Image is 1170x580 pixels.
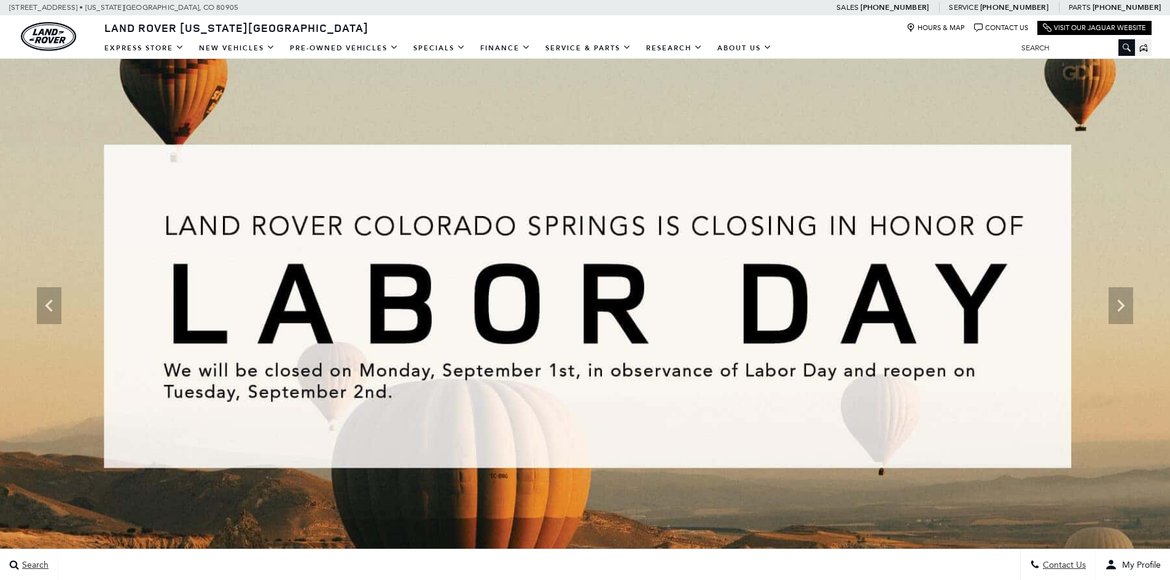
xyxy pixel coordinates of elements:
a: Research [639,37,710,59]
a: Specials [406,37,473,59]
a: Pre-Owned Vehicles [283,37,406,59]
span: Sales [837,3,859,12]
a: Hours & Map [907,23,965,33]
button: user-profile-menu [1096,549,1170,580]
span: Parts [1069,3,1091,12]
a: EXPRESS STORE [97,37,192,59]
a: Visit Our Jaguar Website [1043,23,1146,33]
a: [PHONE_NUMBER] [860,2,929,12]
a: Finance [473,37,538,59]
a: About Us [710,37,779,59]
span: Search [19,560,49,570]
a: [PHONE_NUMBER] [1093,2,1161,12]
a: [PHONE_NUMBER] [980,2,1048,12]
span: My Profile [1117,560,1161,570]
nav: Main Navigation [97,37,779,59]
span: Contact Us [1040,560,1086,570]
span: Service [949,3,978,12]
a: Land Rover [US_STATE][GEOGRAPHIC_DATA] [97,20,376,35]
a: land-rover [21,22,76,51]
img: Land Rover [21,22,76,51]
a: [STREET_ADDRESS] • [US_STATE][GEOGRAPHIC_DATA], CO 80905 [9,3,238,12]
input: Search [1012,41,1135,55]
span: Land Rover [US_STATE][GEOGRAPHIC_DATA] [104,20,369,35]
a: Service & Parts [538,37,639,59]
a: New Vehicles [192,37,283,59]
a: Contact Us [974,23,1028,33]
